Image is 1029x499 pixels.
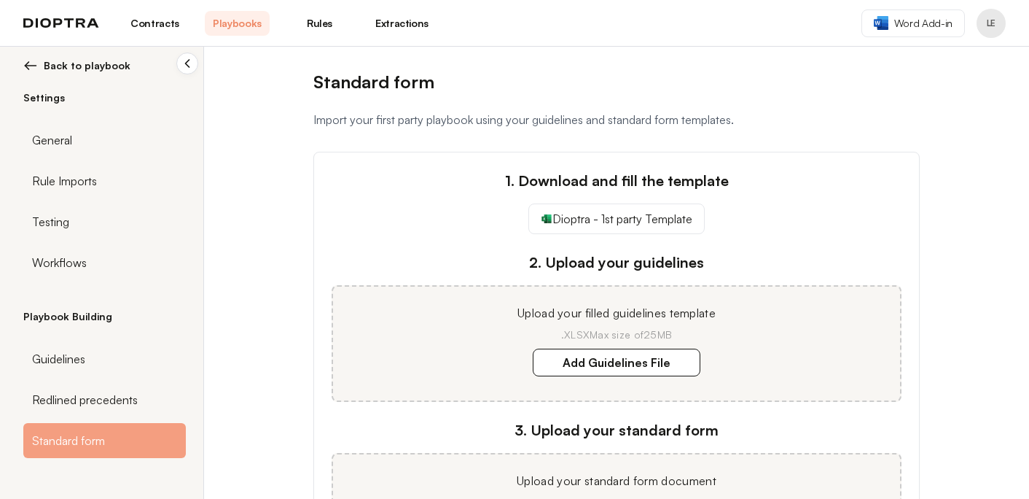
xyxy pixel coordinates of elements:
a: Playbooks [205,11,270,36]
span: Word Add-in [894,16,952,31]
button: Profile menu [977,9,1006,38]
img: word [874,16,888,30]
span: General [32,131,72,149]
a: Word Add-in [861,9,965,37]
p: Upload your filled guidelines template [351,304,883,322]
h2: Settings [23,90,186,105]
button: Collapse sidebar [176,53,198,74]
span: Testing [32,213,69,231]
a: Dioptra - 1st party Template [528,204,705,234]
button: Back to playbook [23,58,186,73]
span: Back to playbook [44,58,130,73]
a: Contracts [122,11,187,36]
p: Upload your standard form document [351,472,883,490]
p: .XLSX Max size of 25MB [351,328,883,342]
h3: 1. Download and fill the template [332,170,901,192]
h3: 3. Upload your standard form [332,419,901,441]
label: Add Guidelines File [533,349,700,376]
span: Redlined precedents [32,391,138,409]
span: Workflows [32,254,87,271]
img: left arrow [23,58,38,73]
img: logo [23,18,99,28]
h2: Playbook Building [23,309,186,324]
span: Standard form [32,432,105,449]
p: Import your first party playbook using your guidelines and standard form templates. [313,111,920,128]
a: Extractions [369,11,434,36]
a: Rules [287,11,352,36]
h1: Standard form [313,70,920,93]
h3: 2. Upload your guidelines [332,252,901,274]
span: Guidelines [32,350,85,368]
span: Rule Imports [32,172,97,190]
